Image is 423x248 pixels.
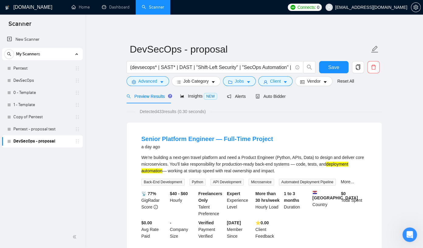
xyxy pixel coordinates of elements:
span: caret-down [246,80,251,84]
span: Preview Results [127,94,170,99]
span: Client [270,78,281,84]
div: Payment Verified [197,219,226,239]
button: Save [319,61,348,73]
span: Save [328,64,339,71]
div: Tooltip anchor [167,93,173,99]
span: notification [227,94,231,98]
b: More than 30 hrs/week [255,191,279,203]
span: Insights [180,94,217,98]
span: holder [75,90,80,95]
div: Talent Preference [197,190,226,217]
a: DevSecOps - proposal [13,135,71,147]
a: Reset All [337,78,354,84]
span: Vendor [307,78,320,84]
button: idcardVendorcaret-down [295,76,332,86]
a: Pentest - proposal test [13,123,71,135]
a: New Scanner [7,33,78,46]
div: a day ago [141,143,273,150]
span: setting [411,5,420,10]
div: Country [311,190,340,217]
span: My Scanners [16,48,40,60]
div: Avg Rate Paid [140,219,169,239]
span: double-left [72,234,78,240]
b: [GEOGRAPHIC_DATA] [312,190,358,200]
button: search [303,61,315,73]
span: area-chart [180,94,184,98]
span: search [303,64,315,70]
span: idcard [300,80,304,84]
span: holder [75,139,80,144]
div: Hourly Load [254,190,283,217]
iframe: Intercom live chat [402,227,417,242]
a: dashboardDashboard [102,5,130,10]
span: Job Category [183,78,209,84]
a: Pentest [13,62,71,74]
b: ⭐️ 0.00 [255,220,269,225]
span: user [263,80,268,84]
img: upwork-logo.png [290,5,295,10]
span: search [5,52,14,56]
span: info-circle [295,65,299,69]
b: 📡 77% [141,191,156,196]
li: My Scanners [2,48,83,147]
span: Microservice [248,179,274,185]
li: New Scanner [2,33,83,46]
b: $40 - $60 [170,191,188,196]
a: DevSecOps [13,74,71,87]
button: search [4,49,14,59]
span: Scanner [4,19,36,32]
span: caret-down [323,80,327,84]
a: Senior Platform Engineer — Full-Time Project [141,136,273,142]
b: $0.00 [141,220,152,225]
button: copy [352,61,364,73]
b: $ 0 [341,191,346,196]
b: 1 to 3 months [284,191,299,203]
a: More... [341,179,354,184]
button: folderJobscaret-down [223,76,256,86]
span: 0 [317,4,319,11]
div: Duration [283,190,311,217]
span: edit [371,45,379,53]
span: holder [75,102,80,107]
span: Connects: [297,4,316,11]
span: NEW [204,93,217,100]
span: Jobs [235,78,244,84]
a: Copy of Pentest [13,111,71,123]
input: Search Freelance Jobs... [130,64,293,71]
span: Python [189,179,206,185]
span: holder [75,115,80,119]
span: Auto Bidder [255,94,286,99]
mark: automation [141,168,162,173]
button: barsJob Categorycaret-down [172,76,220,86]
b: - [170,220,171,225]
div: Member Since [226,219,254,239]
span: Automated Deployment Pipeline [279,179,336,185]
span: folder [228,80,232,84]
span: delete [368,64,379,70]
span: Detected 433 results (0.30 seconds) [135,108,210,115]
div: Total Spent [340,190,368,217]
span: holder [75,66,80,71]
button: setting [411,2,421,12]
span: caret-down [211,80,215,84]
mark: deployment [326,162,348,167]
span: robot [255,94,260,98]
img: 🇭🇷 [313,190,317,195]
span: holder [75,78,80,83]
span: info-circle [154,205,158,209]
span: caret-down [160,80,164,84]
a: 1 - Template [13,99,71,111]
span: caret-down [283,80,287,84]
a: searchScanner [142,5,164,10]
div: Company Size [168,219,197,239]
span: holder [75,127,80,132]
span: Back-End Development [141,179,185,185]
b: [DATE] [227,220,241,225]
span: bars [177,80,181,84]
span: API Development [210,179,244,185]
span: copy [352,64,364,70]
b: Expert [227,191,240,196]
div: Hourly [168,190,197,217]
img: logo [5,3,9,12]
b: Verified [198,220,214,225]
